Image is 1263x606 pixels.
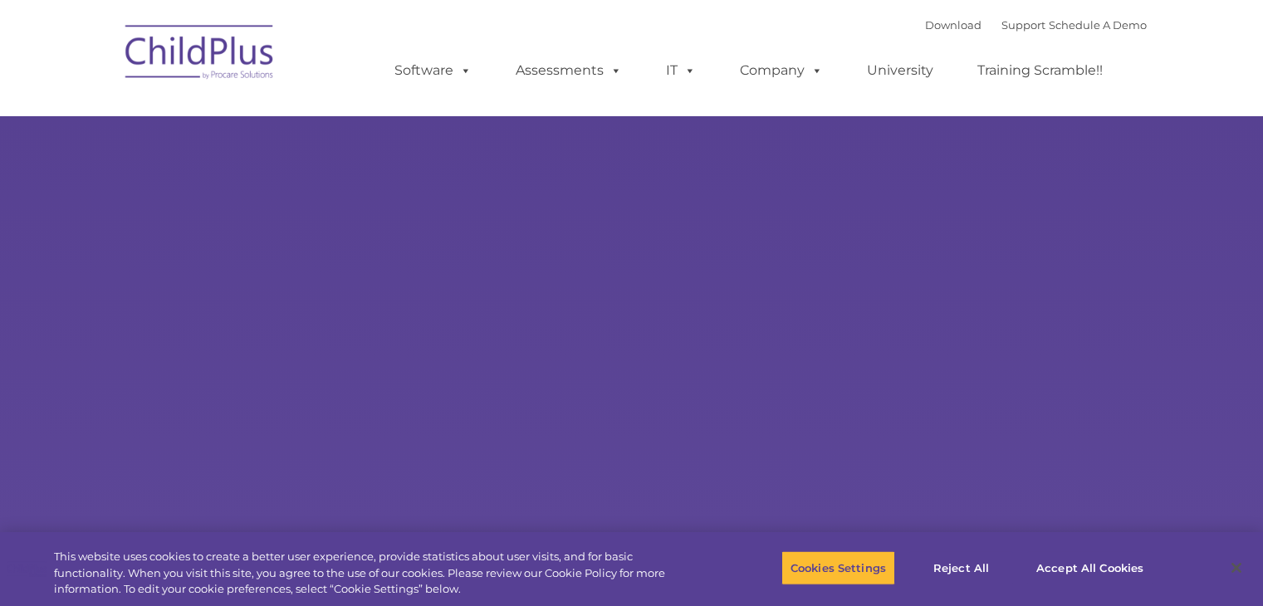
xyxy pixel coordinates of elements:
a: Download [925,18,982,32]
a: Schedule A Demo [1049,18,1147,32]
a: Support [1001,18,1045,32]
a: IT [649,54,712,87]
button: Accept All Cookies [1027,550,1153,585]
font: | [925,18,1147,32]
a: Company [723,54,840,87]
a: Software [378,54,488,87]
a: University [850,54,950,87]
img: ChildPlus by Procare Solutions [117,13,283,96]
a: Assessments [499,54,639,87]
button: Reject All [909,550,1013,585]
button: Cookies Settings [781,550,895,585]
div: This website uses cookies to create a better user experience, provide statistics about user visit... [54,549,695,598]
a: Training Scramble!! [961,54,1119,87]
button: Close [1218,550,1255,586]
